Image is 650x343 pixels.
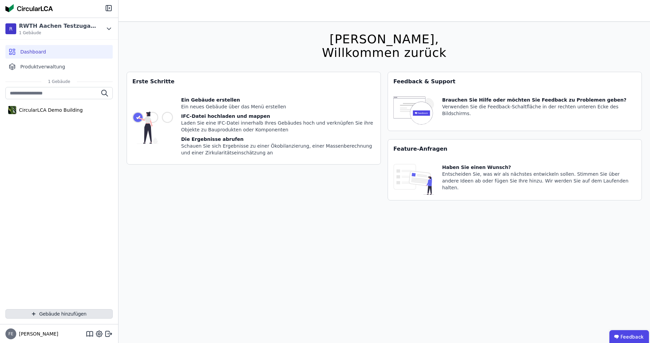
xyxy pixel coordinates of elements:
div: R [5,23,16,34]
div: Erste Schritte [127,72,381,91]
div: IFC-Datei hochladen und mappen [181,113,375,120]
div: Feedback & Support [388,72,642,91]
button: Gebäude hinzufügen [5,309,113,319]
span: 1 Gebäude [19,30,97,36]
div: Haben Sie einen Wunsch? [442,164,636,171]
div: Ein neues Gebäude über das Menü erstellen [181,103,375,110]
div: Feature-Anfragen [388,140,642,158]
span: [PERSON_NAME] [16,330,58,337]
div: Schauen Sie sich Ergebnisse zu einer Ökobilanzierung, einer Massenberechnung und einer Zirkularit... [181,143,375,156]
span: 1 Gebäude [41,79,77,84]
div: CircularLCA Demo Building [16,107,83,113]
div: Verwenden Sie die Feedback-Schaltfläche in der rechten unteren Ecke des Bildschirms. [442,103,636,117]
div: Brauchen Sie Hilfe oder möchten Sie Feedback zu Problemen geben? [442,97,636,103]
span: Produktverwaltung [20,63,65,70]
img: feedback-icon-HCTs5lye.svg [393,97,434,125]
img: getting_started_tile-DrF_GRSv.svg [132,97,173,159]
div: RWTH Aachen Testzugang [19,22,97,30]
div: [PERSON_NAME], [322,33,447,46]
div: Ein Gebäude erstellen [181,97,375,103]
span: Dashboard [20,48,46,55]
span: FE [8,332,13,336]
div: Entscheiden Sie, was wir als nächstes entwickeln sollen. Stimmen Sie über andere Ideen ab oder fü... [442,171,636,191]
div: Willkommen zurück [322,46,447,60]
img: CircularLCA Demo Building [8,105,16,115]
div: Laden Sie eine IFC-Datei innerhalb Ihres Gebäudes hoch und verknüpfen Sie ihre Objekte zu Bauprod... [181,120,375,133]
div: Die Ergebnisse abrufen [181,136,375,143]
img: feature_request_tile-UiXE1qGU.svg [393,164,434,195]
img: Concular [5,4,53,12]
